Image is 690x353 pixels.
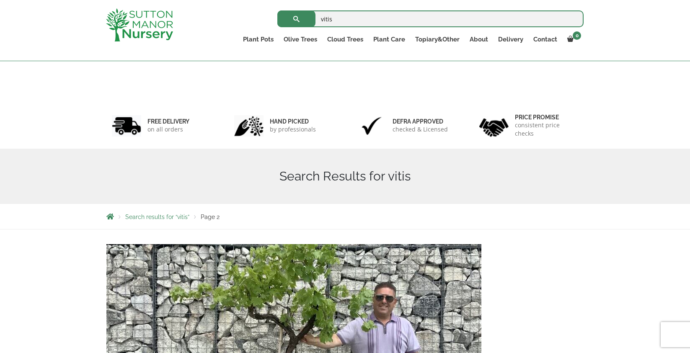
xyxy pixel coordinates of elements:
[279,33,322,45] a: Olive Trees
[201,214,220,220] span: Page 2
[357,115,386,137] img: 3.jpg
[112,115,141,137] img: 1.jpg
[410,33,465,45] a: Topiary&Other
[270,118,316,125] h6: hand picked
[106,213,584,220] nav: Breadcrumbs
[562,33,584,45] a: 0
[573,31,581,40] span: 0
[125,214,189,220] a: Search results for “vitis”
[515,113,579,121] h6: Price promise
[106,169,584,184] h1: Search Results for vitis
[147,125,189,134] p: on all orders
[465,33,493,45] a: About
[270,125,316,134] p: by professionals
[393,118,448,125] h6: Defra approved
[106,8,173,41] img: logo
[515,121,579,138] p: consistent price checks
[322,33,368,45] a: Cloud Trees
[368,33,410,45] a: Plant Care
[393,125,448,134] p: checked & Licensed
[147,118,189,125] h6: FREE DELIVERY
[106,330,481,338] a: Grape Vine (Vitis Aledo) Gnarled Trunk Large G883 (deciduous)
[234,115,264,137] img: 2.jpg
[493,33,528,45] a: Delivery
[238,33,279,45] a: Plant Pots
[528,33,562,45] a: Contact
[277,10,584,27] input: Search...
[479,113,509,139] img: 4.jpg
